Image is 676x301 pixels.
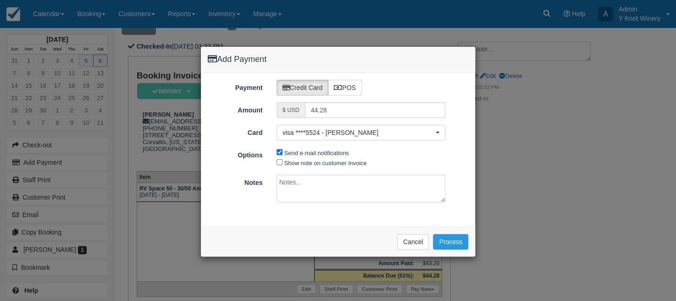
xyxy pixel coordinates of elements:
label: Show note on customer invoice [284,160,367,167]
button: Process [433,234,468,250]
button: Cancel [397,234,429,250]
small: $ USD [283,107,299,113]
label: Send e-mail notifications [284,150,349,156]
button: visa ****5524 - [PERSON_NAME] [277,125,446,140]
label: Credit Card [277,80,329,95]
label: Options [201,147,270,160]
label: POS [328,80,362,95]
label: Notes [201,175,270,188]
label: Amount [201,102,270,115]
label: Payment [201,80,270,93]
input: Valid amount required. [305,102,446,118]
h4: Add Payment [208,54,468,66]
label: Card [201,125,270,138]
span: visa ****5524 - [PERSON_NAME] [283,128,434,137]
